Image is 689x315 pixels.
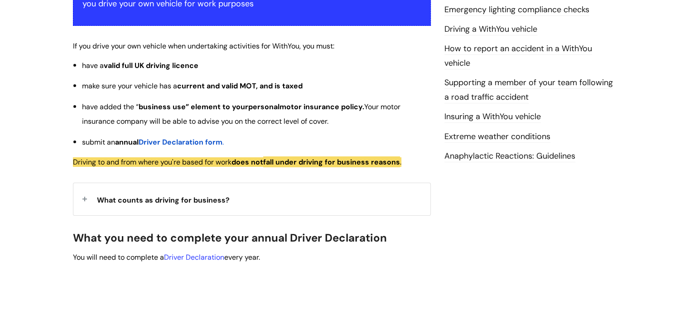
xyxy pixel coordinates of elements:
[104,61,198,70] span: valid full UK driving licence
[279,102,364,111] span: motor insurance policy.
[139,102,248,111] span: business use” element to your
[231,157,263,167] span: does not
[400,157,401,167] span: .
[263,157,400,167] span: fall under driving for business reasons
[444,24,537,35] a: Driving a WithYou vehicle
[82,61,104,70] span: have a
[177,81,303,91] span: current and valid MOT, and is taxed
[444,43,592,69] a: How to report an accident in a WithYou vehicle
[115,137,139,147] span: annual
[73,157,231,167] span: Driving to and from where you're based for work
[444,131,550,143] a: Extreme weather conditions
[97,195,230,205] span: What counts as driving for business?
[73,252,260,262] span: You will need to complete a every year.
[139,137,222,147] span: Driver Declaration form
[444,150,575,162] a: Anaphylactic Reactions: Guidelines
[444,77,613,103] a: Supporting a member of your team following a road traffic accident
[73,231,387,245] span: What you need to complete your annual Driver Declaration
[73,41,334,51] span: If you drive your own vehicle when undertaking activities for WithYou, you must:
[82,81,177,91] span: make sure your vehicle has a
[444,111,541,123] a: Insuring a WithYou vehicle
[82,137,115,147] span: submit an
[248,102,279,111] span: personal
[444,4,589,16] a: Emergency lighting compliance checks
[139,136,224,147] a: Driver Declaration form.
[222,137,224,147] span: .
[164,252,224,262] a: Driver Declaration
[82,102,139,111] span: have added the “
